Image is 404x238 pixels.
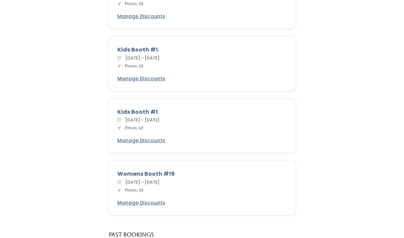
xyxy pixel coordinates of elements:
[122,125,144,131] span: Provo, Ut
[122,63,144,69] span: Provo, Ut
[122,1,144,7] span: Provo, Ut
[123,179,160,185] span: [DATE] - [DATE]
[117,199,165,207] a: Manage Discounts
[123,55,160,61] span: [DATE] - [DATE]
[117,170,287,178] div: Womens Booth #19
[117,13,165,20] a: Manage Discounts
[123,117,160,123] span: [DATE] - [DATE]
[117,108,287,116] div: Kids Booth #1
[109,232,154,238] h5: Past Bookings
[122,187,144,193] span: Provo, Ut
[117,46,287,54] div: Kids Booth #1
[117,137,165,144] a: Manage Discounts
[117,75,165,82] a: Manage Discounts
[117,199,165,206] u: Manage Discounts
